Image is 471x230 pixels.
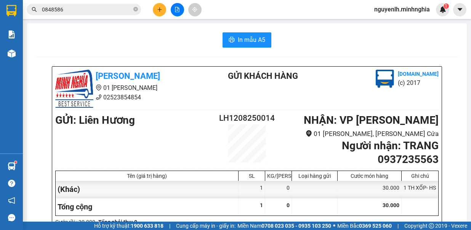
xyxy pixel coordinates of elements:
div: Loại hàng gửi [294,173,335,179]
div: Ghi chú [404,173,436,179]
button: aim [188,3,202,16]
span: notification [8,197,15,204]
span: nguyenlh.minhnghia [368,5,436,14]
div: Cước rồi : 30.000 [55,218,95,226]
span: 0 [287,202,290,208]
div: (Khác) [56,181,239,198]
div: 1 [239,181,265,198]
span: Miền Nam [237,222,331,230]
span: environment [306,130,312,137]
b: NHẬN : VP [PERSON_NAME] [304,114,439,126]
span: 1 [260,202,263,208]
sup: 1 [444,3,449,9]
div: KG/[PERSON_NAME] [267,173,290,179]
b: Người nhận : TRANG 0937235563 [342,139,439,166]
span: ⚪️ [333,224,335,227]
span: printer [229,37,235,44]
span: copyright [429,223,434,228]
span: 1 [445,3,447,9]
span: plus [157,7,162,12]
img: logo.jpg [55,70,93,108]
span: close-circle [133,6,138,13]
input: Tìm tên, số ĐT hoặc mã đơn [42,5,132,14]
button: caret-down [453,3,466,16]
span: | [397,222,399,230]
button: plus [153,3,166,16]
span: aim [192,7,197,12]
b: [DOMAIN_NAME] [398,71,439,77]
div: Cước món hàng [340,173,399,179]
b: Gửi khách hàng [228,71,298,81]
span: caret-down [457,6,463,13]
span: Miền Bắc [337,222,392,230]
b: Tổng phải thu: 0 [98,219,137,225]
div: Tên (giá trị hàng) [58,173,236,179]
span: question-circle [8,180,15,187]
span: In mẫu A5 [238,35,265,45]
span: search [32,7,37,12]
span: message [8,214,15,221]
button: printerIn mẫu A5 [223,32,271,48]
button: file-add [171,3,184,16]
div: SL [240,173,263,179]
span: | [169,222,170,230]
span: Hỗ trợ kỹ thuật: [94,222,163,230]
img: solution-icon [8,30,16,38]
strong: 0369 525 060 [359,223,392,229]
span: Tổng cộng [58,202,92,211]
img: warehouse-icon [8,162,16,170]
span: file-add [175,7,180,12]
img: icon-new-feature [439,6,446,13]
span: 30.000 [383,202,399,208]
li: 01 [PERSON_NAME] [55,83,197,93]
span: Cung cấp máy in - giấy in: [176,222,235,230]
div: 0 [265,181,292,198]
b: [PERSON_NAME] [96,71,160,81]
div: 1 TH XỐP- HS [402,181,438,198]
strong: 0708 023 035 - 0935 103 250 [261,223,331,229]
div: 30.000 [338,181,402,198]
img: logo-vxr [6,5,16,16]
li: 01 [PERSON_NAME], [PERSON_NAME] Cửa [279,129,439,139]
h2: LH1208250014 [215,112,279,125]
li: (c) 2017 [398,78,439,88]
b: GỬI : Liên Hương [55,114,135,126]
span: close-circle [133,7,138,11]
li: 02523854854 [55,93,197,102]
img: logo.jpg [376,70,394,88]
sup: 1 [14,161,17,163]
img: warehouse-icon [8,50,16,57]
strong: 1900 633 818 [131,223,163,229]
span: phone [96,94,102,100]
span: environment [96,85,102,91]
